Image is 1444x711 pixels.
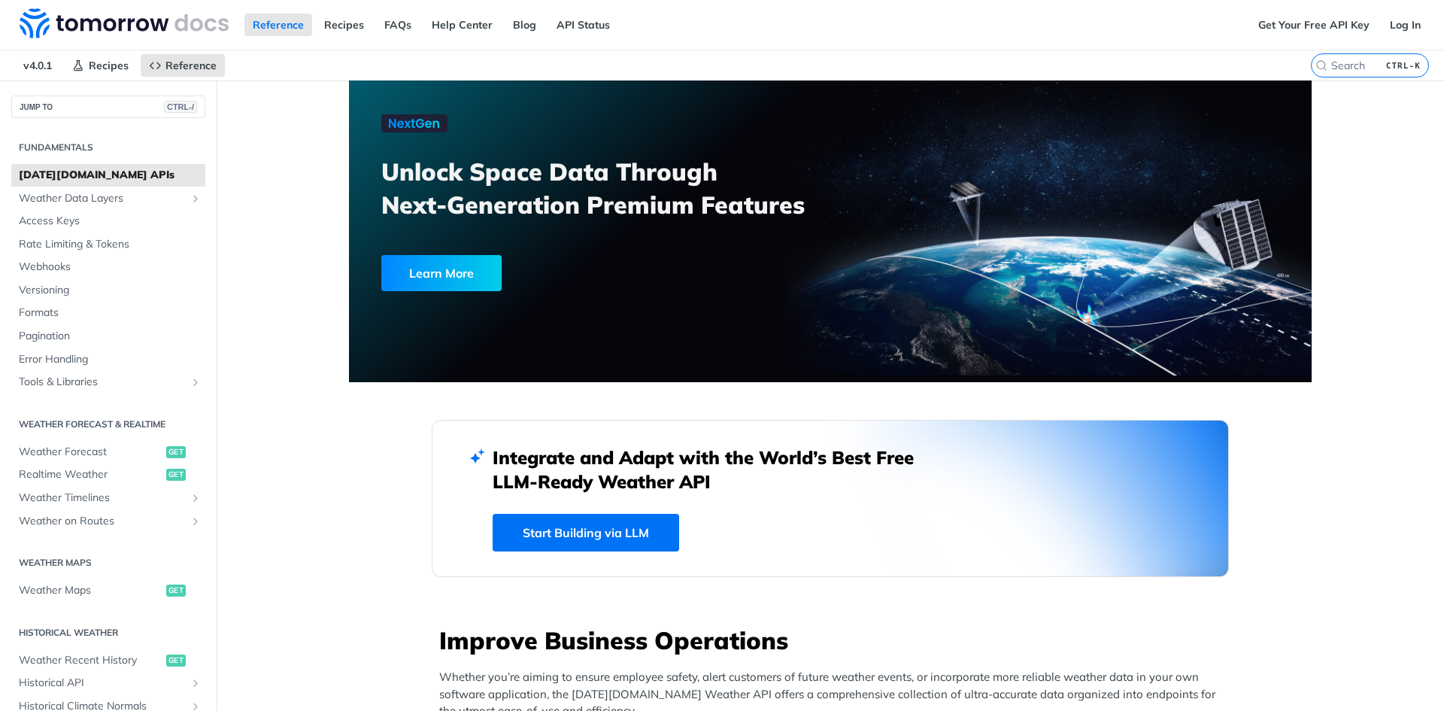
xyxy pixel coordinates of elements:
a: [DATE][DOMAIN_NAME] APIs [11,164,205,187]
a: Webhooks [11,256,205,278]
a: Formats [11,302,205,324]
span: Formats [19,305,202,321]
svg: Search [1315,59,1327,71]
img: NextGen [381,114,447,132]
a: Weather Forecastget [11,441,205,463]
button: Show subpages for Weather on Routes [190,515,202,527]
span: Recipes [89,59,129,72]
h2: Fundamentals [11,141,205,154]
span: Weather Data Layers [19,191,186,206]
a: Recipes [316,14,372,36]
span: v4.0.1 [15,54,60,77]
h2: Weather Forecast & realtime [11,418,205,431]
h3: Improve Business Operations [439,624,1229,657]
span: Weather Recent History [19,653,162,668]
a: Realtime Weatherget [11,463,205,486]
span: Rate Limiting & Tokens [19,237,202,252]
span: get [166,585,186,597]
button: Show subpages for Tools & Libraries [190,376,202,388]
a: FAQs [376,14,420,36]
span: Weather Forecast [19,445,162,460]
a: Log In [1382,14,1429,36]
a: Historical APIShow subpages for Historical API [11,672,205,694]
span: Versioning [19,283,202,298]
a: Rate Limiting & Tokens [11,233,205,256]
button: Show subpages for Weather Timelines [190,492,202,504]
h2: Historical Weather [11,626,205,640]
a: Weather TimelinesShow subpages for Weather Timelines [11,487,205,509]
a: Weather on RoutesShow subpages for Weather on Routes [11,510,205,533]
a: API Status [548,14,618,36]
a: Recipes [64,54,137,77]
a: Access Keys [11,210,205,232]
a: Help Center [423,14,501,36]
span: Reference [165,59,217,72]
span: Access Keys [19,214,202,229]
a: Learn More [381,255,754,291]
a: Blog [505,14,545,36]
span: Error Handling [19,352,202,367]
h3: Unlock Space Data Through Next-Generation Premium Features [381,155,847,221]
h2: Weather Maps [11,556,205,570]
a: Weather Data LayersShow subpages for Weather Data Layers [11,187,205,210]
a: Versioning [11,279,205,302]
span: Weather Timelines [19,491,186,506]
span: get [166,655,186,667]
span: get [166,469,186,481]
span: get [166,446,186,458]
a: Error Handling [11,348,205,371]
span: Historical API [19,676,186,691]
a: Reference [244,14,312,36]
button: Show subpages for Weather Data Layers [190,193,202,205]
img: Tomorrow.io Weather API Docs [20,8,229,38]
a: Start Building via LLM [493,514,679,551]
span: Pagination [19,329,202,344]
span: Tools & Libraries [19,375,186,390]
a: Get Your Free API Key [1250,14,1378,36]
button: Show subpages for Historical API [190,677,202,689]
a: Weather Mapsget [11,579,205,602]
a: Pagination [11,325,205,348]
span: Webhooks [19,260,202,275]
span: Weather Maps [19,583,162,598]
div: Learn More [381,255,502,291]
button: JUMP TOCTRL-/ [11,96,205,118]
a: Weather Recent Historyget [11,649,205,672]
a: Reference [141,54,225,77]
span: Realtime Weather [19,467,162,482]
span: CTRL-/ [164,101,197,113]
a: Tools & LibrariesShow subpages for Tools & Libraries [11,371,205,393]
h2: Integrate and Adapt with the World’s Best Free LLM-Ready Weather API [493,445,936,494]
span: Weather on Routes [19,514,186,529]
kbd: CTRL-K [1382,58,1424,73]
span: [DATE][DOMAIN_NAME] APIs [19,168,202,183]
